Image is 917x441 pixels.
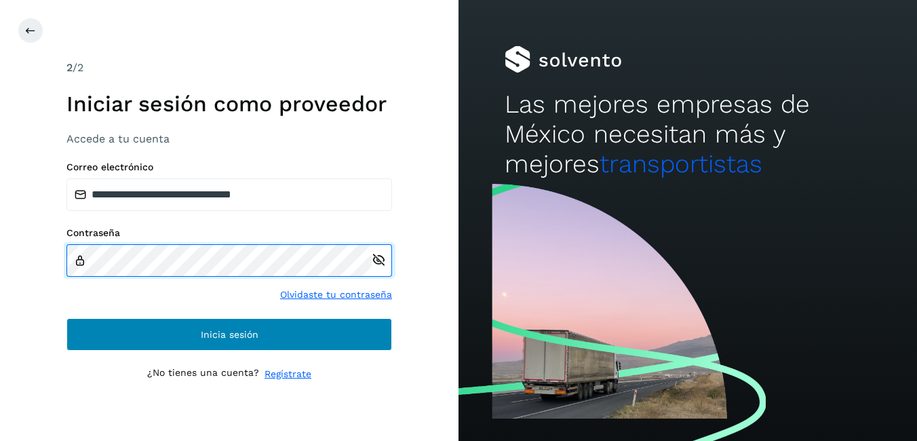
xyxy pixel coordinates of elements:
[66,60,392,76] div: /2
[66,318,392,351] button: Inicia sesión
[66,91,392,117] h1: Iniciar sesión como proveedor
[265,367,311,381] a: Regístrate
[66,227,392,239] label: Contraseña
[66,61,73,74] span: 2
[505,90,872,180] h2: Las mejores empresas de México necesitan más y mejores
[600,149,762,178] span: transportistas
[66,132,392,145] h3: Accede a tu cuenta
[280,288,392,302] a: Olvidaste tu contraseña
[66,161,392,173] label: Correo electrónico
[201,330,258,339] span: Inicia sesión
[147,367,259,381] p: ¿No tienes una cuenta?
